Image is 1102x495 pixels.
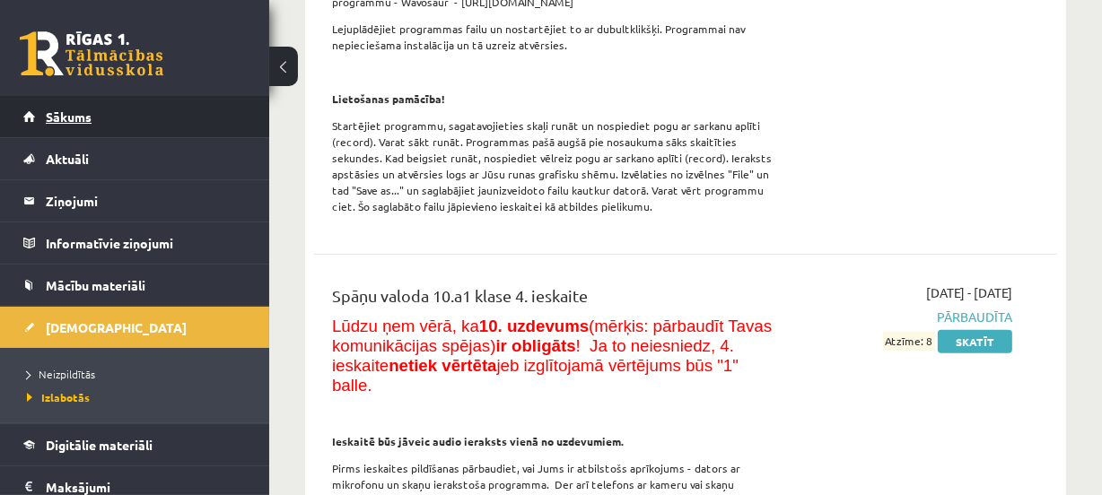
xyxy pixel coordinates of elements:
[23,265,247,306] a: Mācību materiāli
[803,308,1012,326] span: Pārbaudīta
[883,332,935,351] span: Atzīme: 8
[27,389,251,405] a: Izlabotās
[23,180,247,221] a: Ziņojumi
[46,109,92,125] span: Sākums
[23,307,247,348] a: [DEMOGRAPHIC_DATA]
[46,151,89,167] span: Aktuāli
[23,424,247,465] a: Digitālie materiāli
[46,222,247,264] legend: Informatīvie ziņojumi
[332,283,776,317] div: Spāņu valoda 10.a1 klase 4. ieskaite
[389,356,496,375] b: netiek vērtēta
[23,222,247,264] a: Informatīvie ziņojumi
[23,138,247,179] a: Aktuāli
[46,437,153,453] span: Digitālie materiāli
[27,367,95,381] span: Neizpildītās
[332,434,625,448] strong: Ieskaitē būs jāveic audio ieraksts vienā no uzdevumiem.
[20,31,163,76] a: Rīgas 1. Tālmācības vidusskola
[926,283,1012,302] span: [DATE] - [DATE]
[938,330,1012,353] a: Skatīt
[332,317,772,395] span: Lūdzu ņem vērā, ka (mērķis: pārbaudīt Tavas komunikācijas spējas) ! Ja to neiesniedz, 4. ieskaite...
[46,180,247,221] legend: Ziņojumi
[479,317,589,335] b: 10. uzdevums
[332,91,445,106] strong: Lietošanas pamācība!
[332,117,776,214] p: Startējiet programmu, sagatavojieties skaļi runāt un nospiediet pogu ar sarkanu aplīti (record). ...
[496,336,576,355] b: ir obligāts
[46,277,145,293] span: Mācību materiāli
[23,96,247,137] a: Sākums
[27,390,90,404] span: Izlabotās
[46,319,187,335] span: [DEMOGRAPHIC_DATA]
[332,21,776,53] p: Lejuplādējiet programmas failu un nostartējiet to ar dubultklikšķi. Programmai nav nepieciešama i...
[27,366,251,382] a: Neizpildītās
